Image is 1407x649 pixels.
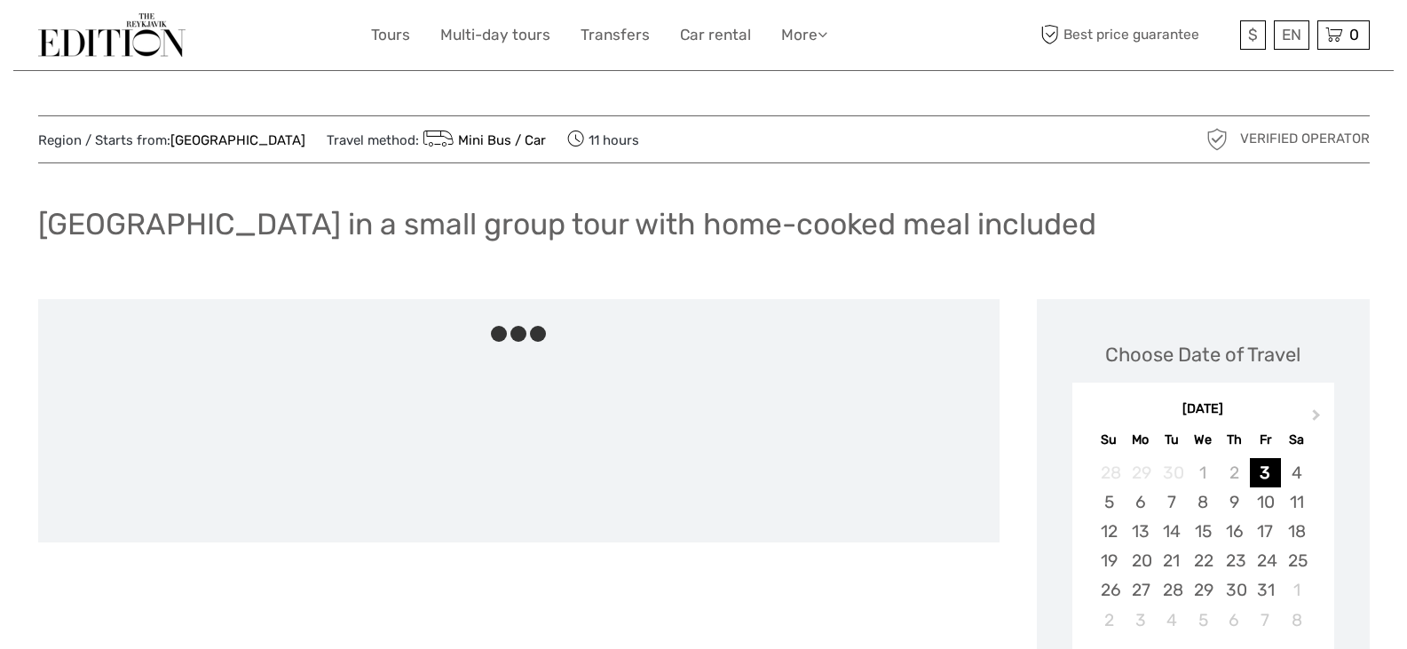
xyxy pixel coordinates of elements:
[1281,458,1312,487] div: Choose Saturday, October 4th, 2025
[1105,341,1300,368] div: Choose Date of Travel
[1250,546,1281,575] div: Choose Friday, October 24th, 2025
[581,22,650,48] a: Transfers
[1125,605,1156,635] div: Choose Monday, November 3rd, 2025
[1304,405,1332,433] button: Next Month
[1187,605,1218,635] div: Choose Wednesday, November 5th, 2025
[170,132,305,148] a: [GEOGRAPHIC_DATA]
[1156,605,1187,635] div: Choose Tuesday, November 4th, 2025
[1078,458,1328,635] div: month 2025-10
[1094,458,1125,487] div: Not available Sunday, September 28th, 2025
[1187,546,1218,575] div: Choose Wednesday, October 22nd, 2025
[1094,546,1125,575] div: Choose Sunday, October 19th, 2025
[1156,428,1187,452] div: Tu
[1156,546,1187,575] div: Choose Tuesday, October 21st, 2025
[1281,605,1312,635] div: Choose Saturday, November 8th, 2025
[327,127,547,152] span: Travel method:
[419,132,547,148] a: Mini Bus / Car
[1187,517,1218,546] div: Choose Wednesday, October 15th, 2025
[1125,517,1156,546] div: Choose Monday, October 13th, 2025
[1037,20,1236,50] span: Best price guarantee
[1156,575,1187,605] div: Choose Tuesday, October 28th, 2025
[1125,428,1156,452] div: Mo
[1219,517,1250,546] div: Choose Thursday, October 16th, 2025
[1094,605,1125,635] div: Choose Sunday, November 2nd, 2025
[1125,546,1156,575] div: Choose Monday, October 20th, 2025
[1072,400,1334,419] div: [DATE]
[567,127,639,152] span: 11 hours
[1125,487,1156,517] div: Choose Monday, October 6th, 2025
[1248,26,1258,44] span: $
[1219,428,1250,452] div: Th
[1187,428,1218,452] div: We
[1094,517,1125,546] div: Choose Sunday, October 12th, 2025
[1094,487,1125,517] div: Choose Sunday, October 5th, 2025
[38,13,186,57] img: The Reykjavík Edition
[1347,26,1362,44] span: 0
[1240,130,1370,148] span: Verified Operator
[1281,517,1312,546] div: Choose Saturday, October 18th, 2025
[1250,605,1281,635] div: Choose Friday, November 7th, 2025
[1187,575,1218,605] div: Choose Wednesday, October 29th, 2025
[1187,487,1218,517] div: Choose Wednesday, October 8th, 2025
[1219,458,1250,487] div: Not available Thursday, October 2nd, 2025
[781,22,827,48] a: More
[1274,20,1309,50] div: EN
[1203,125,1231,154] img: verified_operator_grey_128.png
[1187,458,1218,487] div: Not available Wednesday, October 1st, 2025
[371,22,410,48] a: Tours
[440,22,550,48] a: Multi-day tours
[1281,575,1312,605] div: Choose Saturday, November 1st, 2025
[1094,575,1125,605] div: Choose Sunday, October 26th, 2025
[1250,517,1281,546] div: Choose Friday, October 17th, 2025
[1250,428,1281,452] div: Fr
[1125,575,1156,605] div: Choose Monday, October 27th, 2025
[1219,605,1250,635] div: Choose Thursday, November 6th, 2025
[1156,517,1187,546] div: Choose Tuesday, October 14th, 2025
[680,22,751,48] a: Car rental
[1219,575,1250,605] div: Choose Thursday, October 30th, 2025
[38,131,305,150] span: Region / Starts from:
[1125,458,1156,487] div: Not available Monday, September 29th, 2025
[1219,487,1250,517] div: Choose Thursday, October 9th, 2025
[38,206,1096,242] h1: [GEOGRAPHIC_DATA] in a small group tour with home-cooked meal included
[1281,546,1312,575] div: Choose Saturday, October 25th, 2025
[1250,487,1281,517] div: Choose Friday, October 10th, 2025
[1156,487,1187,517] div: Choose Tuesday, October 7th, 2025
[1094,428,1125,452] div: Su
[1250,575,1281,605] div: Choose Friday, October 31st, 2025
[1281,428,1312,452] div: Sa
[1281,487,1312,517] div: Choose Saturday, October 11th, 2025
[1156,458,1187,487] div: Not available Tuesday, September 30th, 2025
[1250,458,1281,487] div: Choose Friday, October 3rd, 2025
[1219,546,1250,575] div: Choose Thursday, October 23rd, 2025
